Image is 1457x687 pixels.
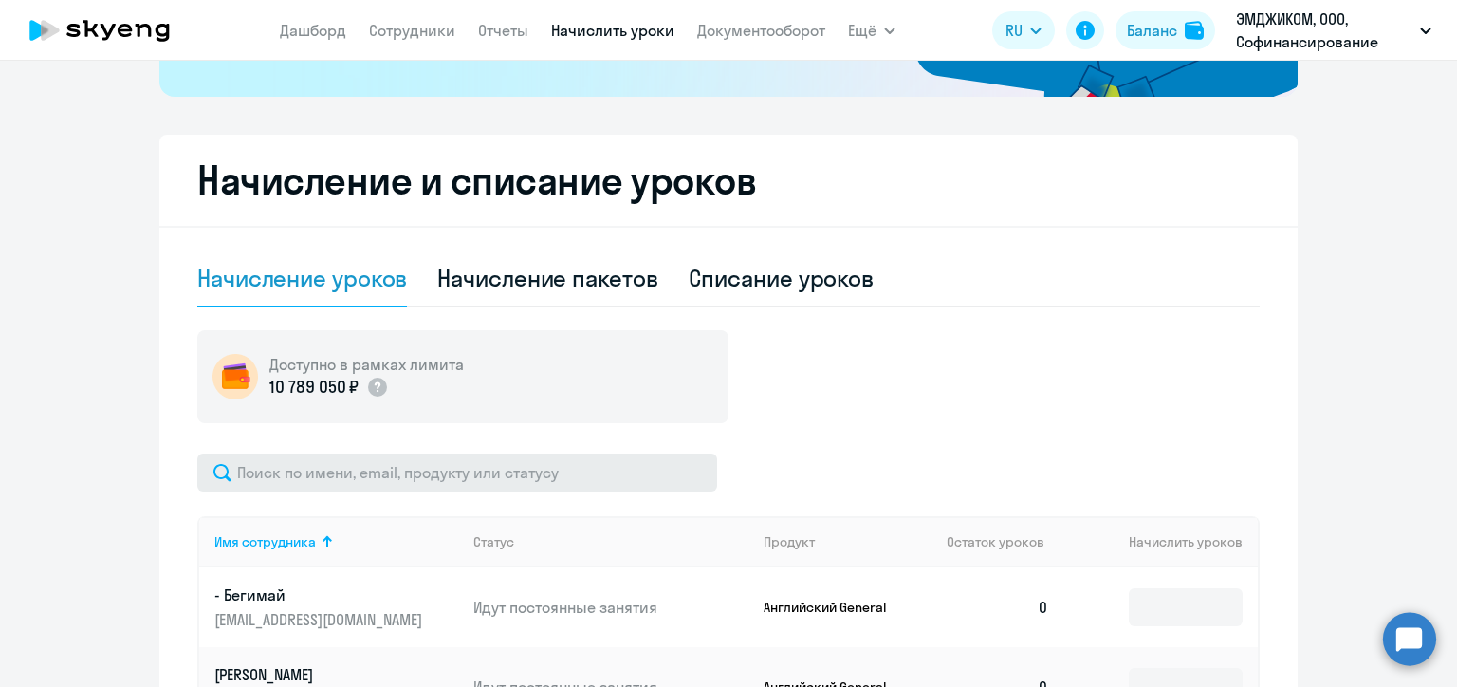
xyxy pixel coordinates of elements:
span: RU [1005,19,1023,42]
button: ЭМДЖИКОМ, ООО, Софинансирование [1226,8,1441,53]
div: Статус [473,533,514,550]
a: Сотрудники [369,21,455,40]
a: Отчеты [478,21,528,40]
p: Английский General [764,599,906,616]
div: Продукт [764,533,815,550]
p: 10 789 050 ₽ [269,375,359,399]
td: 0 [931,567,1064,647]
img: balance [1185,21,1204,40]
p: [EMAIL_ADDRESS][DOMAIN_NAME] [214,609,427,630]
div: Списание уроков [689,263,875,293]
div: Начисление уроков [197,263,407,293]
a: Начислить уроки [551,21,674,40]
div: Баланс [1127,19,1177,42]
button: Балансbalance [1116,11,1215,49]
p: ЭМДЖИКОМ, ООО, Софинансирование [1236,8,1412,53]
span: Остаток уроков [947,533,1044,550]
h2: Начисление и списание уроков [197,158,1260,203]
div: Продукт [764,533,932,550]
a: Дашборд [280,21,346,40]
p: [PERSON_NAME] [214,664,427,685]
div: Начисление пакетов [437,263,657,293]
div: Остаток уроков [947,533,1064,550]
a: - Бегимай[EMAIL_ADDRESS][DOMAIN_NAME] [214,585,458,630]
button: RU [992,11,1055,49]
a: Документооборот [697,21,825,40]
div: Имя сотрудника [214,533,316,550]
h5: Доступно в рамках лимита [269,354,464,375]
img: wallet-circle.png [212,354,258,399]
p: Идут постоянные занятия [473,597,748,618]
div: Имя сотрудника [214,533,458,550]
th: Начислить уроков [1064,516,1258,567]
span: Ещё [848,19,876,42]
button: Ещё [848,11,895,49]
p: - Бегимай [214,585,427,605]
input: Поиск по имени, email, продукту или статусу [197,454,717,492]
div: Статус [473,533,748,550]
